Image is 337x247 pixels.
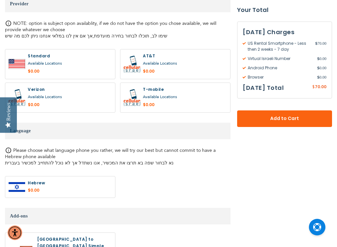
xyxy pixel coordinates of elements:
[243,27,326,37] h3: [DATE] Charges
[243,40,315,52] span: US Rental Smartphone - Less then 2 weeks - 7 day
[259,115,310,122] span: Add to Cart
[28,61,62,66] a: Available Locations
[243,74,317,80] span: Browser
[317,74,319,80] span: $
[315,40,326,52] span: 70.00
[10,214,28,218] span: Add-ons
[315,40,317,46] span: $
[237,110,332,127] button: Add to Cart
[317,56,326,62] span: 0.00
[315,84,326,90] span: 70.00
[6,102,12,121] div: Reviews
[317,74,326,80] span: 0.00
[10,1,29,6] span: Provider
[317,65,319,71] span: $
[243,83,284,93] h3: [DATE] Total
[143,61,177,66] a: Available Locations
[243,56,317,62] span: Virtual Israeli Number
[28,94,62,99] a: Available Locations
[10,128,31,133] span: Language
[8,225,22,240] div: Accessibility Menu
[5,147,216,166] span: Please choose what language phone you rather, we will try our best but cannot commit to have a He...
[317,65,326,71] span: 0.00
[317,56,319,62] span: $
[5,20,216,39] span: NOTE: option is subject opon availablity, if we do not have the option you chose available, we wi...
[243,65,317,71] span: Android Phone
[237,5,332,15] strong: Your Total
[143,94,177,99] a: Available Locations
[312,84,315,90] span: $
